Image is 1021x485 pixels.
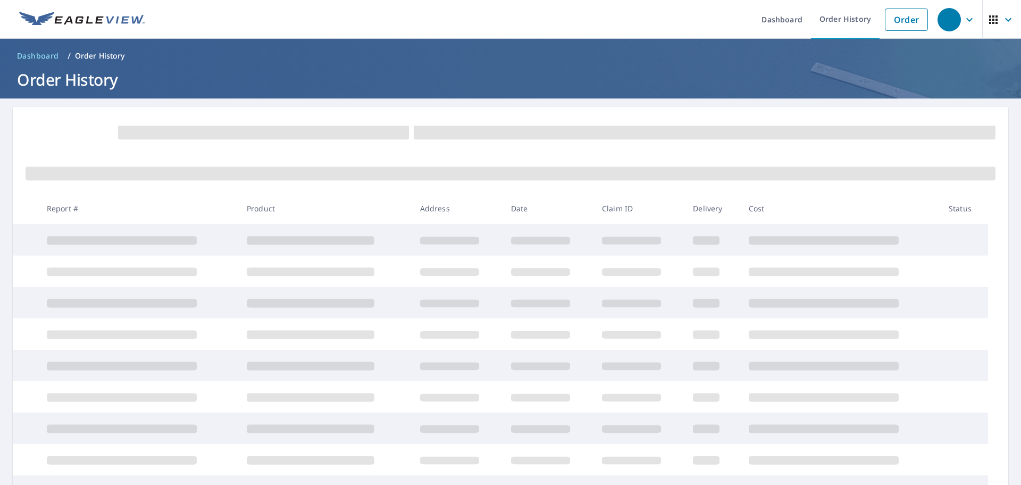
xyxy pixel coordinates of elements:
th: Status [940,193,988,224]
th: Date [503,193,593,224]
th: Delivery [684,193,740,224]
h1: Order History [13,69,1008,91]
a: Dashboard [13,47,63,64]
img: EV Logo [19,12,145,28]
a: Order [885,9,928,31]
th: Cost [740,193,940,224]
p: Order History [75,51,125,61]
th: Report # [38,193,238,224]
li: / [68,50,71,62]
nav: breadcrumb [13,47,1008,64]
th: Product [238,193,412,224]
th: Address [412,193,503,224]
th: Claim ID [593,193,684,224]
span: Dashboard [17,51,59,61]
